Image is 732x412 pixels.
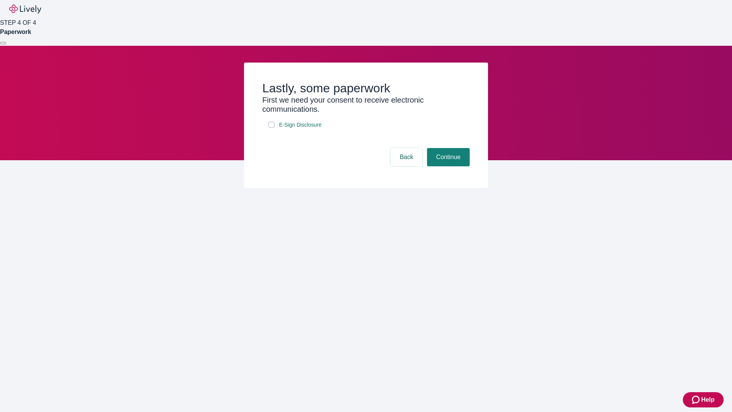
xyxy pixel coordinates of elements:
button: Zendesk support iconHelp [683,392,724,407]
h2: Lastly, some paperwork [262,81,470,95]
h3: First we need your consent to receive electronic communications. [262,95,470,114]
button: Back [390,148,422,166]
span: Help [701,395,714,404]
svg: Zendesk support icon [692,395,701,404]
img: Lively [9,5,41,14]
button: Continue [427,148,470,166]
span: E-Sign Disclosure [279,121,321,129]
a: e-sign disclosure document [278,120,323,130]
